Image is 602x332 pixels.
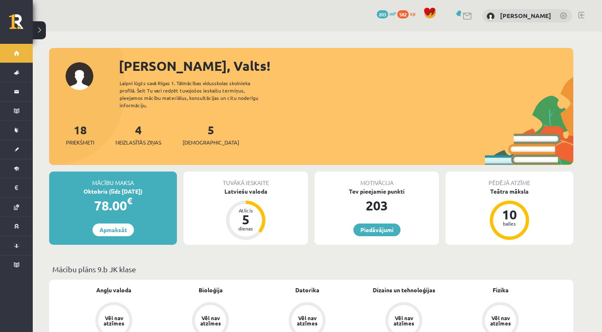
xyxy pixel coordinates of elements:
[49,196,177,215] div: 78.00
[296,315,319,326] div: Vēl nav atzīmes
[52,264,570,275] p: Mācību plāns 9.b JK klase
[120,79,273,109] div: Laipni lūgts savā Rīgas 1. Tālmācības vidusskolas skolnieka profilā. Šeit Tu vari redzēt tuvojošo...
[233,226,258,231] div: dienas
[389,10,396,17] span: mP
[315,172,439,187] div: Motivācija
[183,187,308,196] div: Latviešu valoda
[446,187,573,241] a: Teātra māksla 10 balles
[233,208,258,213] div: Atlicis
[183,187,308,241] a: Latviešu valoda Atlicis 5 dienas
[115,138,161,147] span: Neizlasītās ziņas
[397,10,419,17] a: 582 xp
[410,10,415,17] span: xp
[199,286,223,294] a: Bioloģija
[446,187,573,196] div: Teātra māksla
[102,315,125,326] div: Vēl nav atzīmes
[183,122,239,147] a: 5[DEMOGRAPHIC_DATA]
[183,172,308,187] div: Tuvākā ieskaite
[446,172,573,187] div: Pēdējā atzīme
[315,196,439,215] div: 203
[377,10,388,18] span: 203
[9,14,33,35] a: Rīgas 1. Tālmācības vidusskola
[493,286,509,294] a: Fizika
[66,138,94,147] span: Priekšmeti
[500,11,551,20] a: [PERSON_NAME]
[392,315,415,326] div: Vēl nav atzīmes
[373,286,435,294] a: Dizains un tehnoloģijas
[115,122,161,147] a: 4Neizlasītās ziņas
[295,286,319,294] a: Datorika
[127,195,132,207] span: €
[497,208,522,221] div: 10
[233,213,258,226] div: 5
[49,172,177,187] div: Mācību maksa
[183,138,239,147] span: [DEMOGRAPHIC_DATA]
[49,187,177,196] div: Oktobris (līdz [DATE])
[199,315,222,326] div: Vēl nav atzīmes
[397,10,409,18] span: 582
[487,12,495,20] img: Valts Skujiņš
[96,286,131,294] a: Angļu valoda
[315,187,439,196] div: Tev pieejamie punkti
[66,122,94,147] a: 18Priekšmeti
[377,10,396,17] a: 203 mP
[497,221,522,226] div: balles
[353,224,401,236] a: Piedāvājumi
[119,56,573,76] div: [PERSON_NAME], Valts!
[489,315,512,326] div: Vēl nav atzīmes
[93,224,134,236] a: Apmaksāt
